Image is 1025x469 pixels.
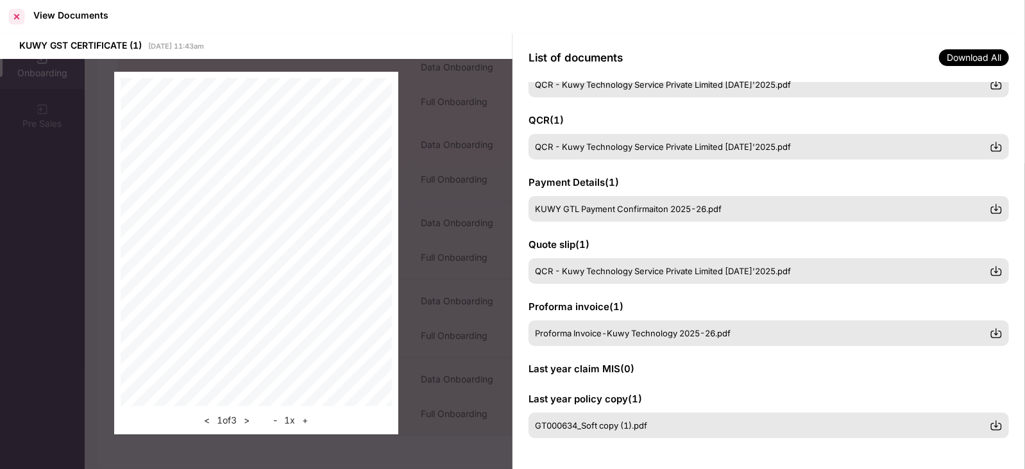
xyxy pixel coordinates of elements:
img: svg+xml;base64,PHN2ZyBpZD0iRG93bmxvYWQtMzJ4MzIiIHhtbG5zPSJodHRwOi8vd3d3LnczLm9yZy8yMDAwL3N2ZyIgd2... [990,327,1003,340]
img: svg+xml;base64,PHN2ZyBpZD0iRG93bmxvYWQtMzJ4MzIiIHhtbG5zPSJodHRwOi8vd3d3LnczLm9yZy8yMDAwL3N2ZyIgd2... [990,265,1003,277]
img: svg+xml;base64,PHN2ZyBpZD0iRG93bmxvYWQtMzJ4MzIiIHhtbG5zPSJodHRwOi8vd3d3LnczLm9yZy8yMDAwL3N2ZyIgd2... [990,140,1003,153]
span: Download All [939,49,1009,66]
span: Proforma Invoice-Kuwy Technology 2025-26.pdf [535,328,731,338]
span: GT000634_Soft copy (1).pdf [535,420,647,431]
span: Quote slip ( 1 ) [529,238,589,251]
button: < [200,413,214,428]
button: > [240,413,253,428]
span: QCR - Kuwy Technology Service Private Limited [DATE]'2025.pdf [535,266,791,276]
span: List of documents [529,51,623,64]
button: + [298,413,312,428]
span: QCR - Kuwy Technology Service Private Limited [DATE]'2025.pdf [535,142,791,152]
div: 1 x [269,413,312,428]
img: svg+xml;base64,PHN2ZyBpZD0iRG93bmxvYWQtMzJ4MzIiIHhtbG5zPSJodHRwOi8vd3d3LnczLm9yZy8yMDAwL3N2ZyIgd2... [990,202,1003,215]
span: QCR - Kuwy Technology Service Private Limited [DATE]'2025.pdf [535,79,791,90]
span: KUWY GST CERTIFICATE (1) [19,40,142,51]
span: Payment Details ( 1 ) [529,176,619,188]
span: [DATE] 11:43am [148,42,204,51]
img: svg+xml;base64,PHN2ZyBpZD0iRG93bmxvYWQtMzJ4MzIiIHhtbG5zPSJodHRwOi8vd3d3LnczLm9yZy8yMDAwL3N2ZyIgd2... [990,78,1003,91]
button: - [269,413,281,428]
span: QCR ( 1 ) [529,114,564,126]
span: Last year policy copy ( 1 ) [529,393,642,405]
span: KUWY GTL Payment Confirmaiton 2025-26.pdf [535,204,722,214]
span: Proforma invoice ( 1 ) [529,300,623,313]
img: svg+xml;base64,PHN2ZyBpZD0iRG93bmxvYWQtMzJ4MzIiIHhtbG5zPSJodHRwOi8vd3d3LnczLm9yZy8yMDAwL3N2ZyIgd2... [990,419,1003,432]
div: View Documents [33,10,108,21]
div: 1 of 3 [200,413,253,428]
span: Last year claim MIS ( 0 ) [529,363,634,375]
